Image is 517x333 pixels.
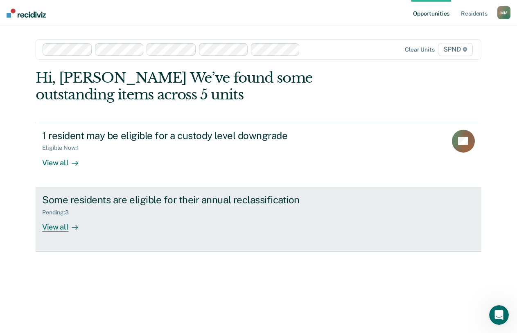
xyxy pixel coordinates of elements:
button: MM [497,6,510,19]
div: 1 resident may be eligible for a custody level downgrade [42,130,330,142]
div: Some residents are eligible for their annual reclassification [42,194,330,206]
div: Eligible Now : 1 [42,144,86,151]
div: View all [42,151,88,167]
span: SPND [438,43,473,56]
div: M M [497,6,510,19]
div: Hi, [PERSON_NAME] We’ve found some outstanding items across 5 units [36,70,392,103]
div: View all [42,216,88,232]
iframe: Intercom live chat [489,305,509,325]
div: Pending : 3 [42,209,75,216]
img: Recidiviz [7,9,46,18]
a: 1 resident may be eligible for a custody level downgradeEligible Now:1View all [36,123,481,187]
a: Some residents are eligible for their annual reclassificationPending:3View all [36,187,481,252]
div: Clear units [405,46,435,53]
